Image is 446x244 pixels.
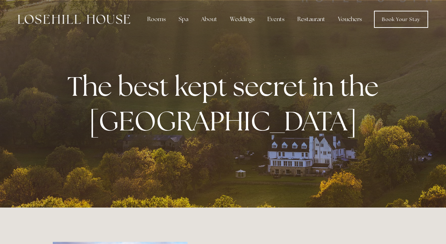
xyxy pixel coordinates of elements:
strong: The best kept secret in the [GEOGRAPHIC_DATA] [67,69,384,139]
div: About [195,12,223,26]
div: Events [262,12,290,26]
a: Vouchers [332,12,368,26]
div: Rooms [142,12,171,26]
div: Restaurant [292,12,331,26]
div: Spa [173,12,194,26]
div: Weddings [224,12,260,26]
a: Book Your Stay [374,11,428,28]
img: Losehill House [18,15,130,24]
